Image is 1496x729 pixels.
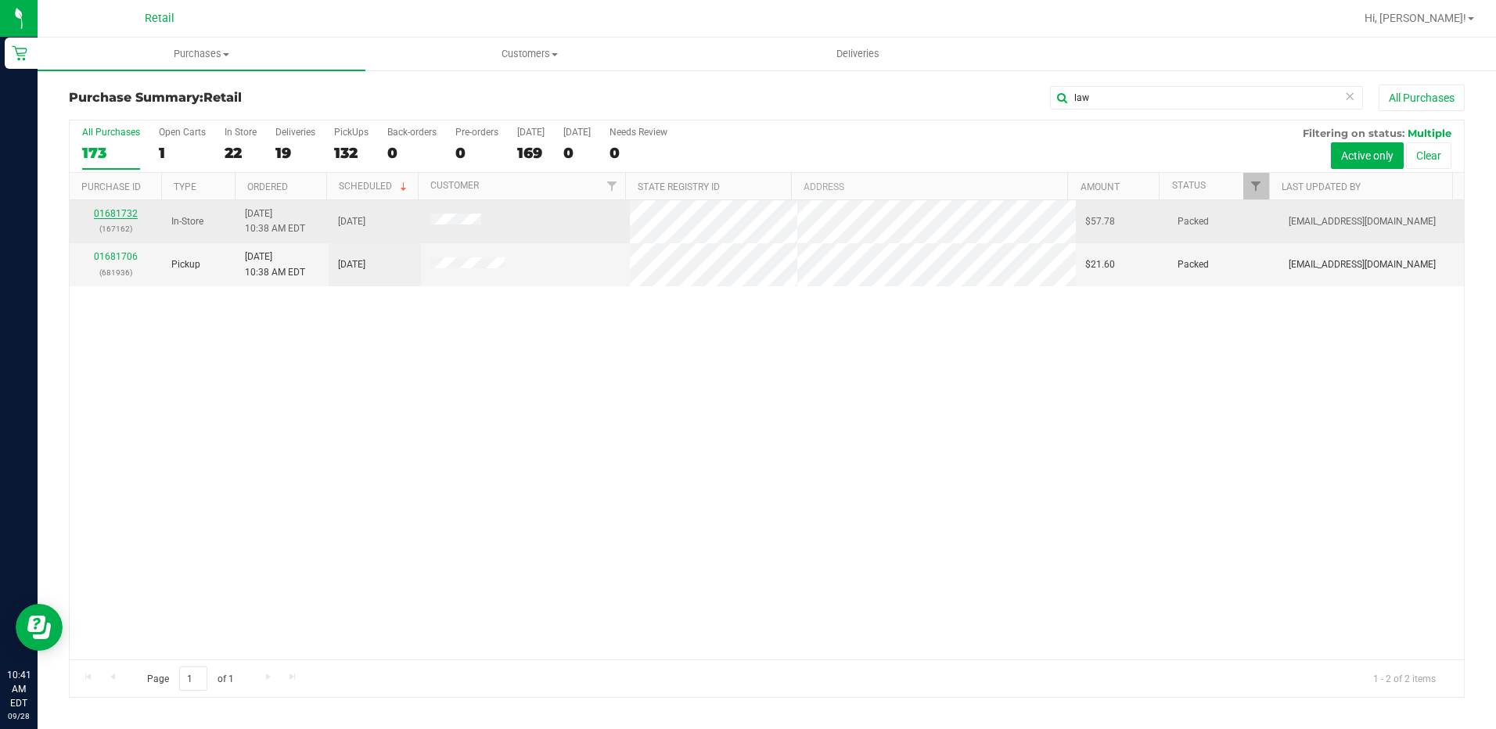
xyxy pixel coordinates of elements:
[339,181,410,192] a: Scheduled
[275,127,315,138] div: Deliveries
[1081,181,1120,192] a: Amount
[563,127,591,138] div: [DATE]
[7,710,31,722] p: 09/28
[455,144,498,162] div: 0
[12,45,27,61] inline-svg: Retail
[225,144,257,162] div: 22
[1282,181,1361,192] a: Last Updated By
[610,127,667,138] div: Needs Review
[171,257,200,272] span: Pickup
[1085,257,1115,272] span: $21.60
[69,91,534,105] h3: Purchase Summary:
[82,127,140,138] div: All Purchases
[38,38,365,70] a: Purchases
[1365,12,1466,24] span: Hi, [PERSON_NAME]!
[79,265,153,280] p: (681936)
[455,127,498,138] div: Pre-orders
[159,127,206,138] div: Open Carts
[1172,180,1206,191] a: Status
[334,127,369,138] div: PickUps
[94,208,138,219] a: 01681732
[334,144,369,162] div: 132
[1361,666,1448,690] span: 1 - 2 of 2 items
[145,12,174,25] span: Retail
[517,144,545,162] div: 169
[247,181,288,192] a: Ordered
[791,173,1067,200] th: Address
[365,38,693,70] a: Customers
[1289,257,1436,272] span: [EMAIL_ADDRESS][DOMAIN_NAME]
[610,144,667,162] div: 0
[638,181,720,192] a: State Registry ID
[366,47,692,61] span: Customers
[1178,257,1209,272] span: Packed
[82,144,140,162] div: 173
[1406,142,1451,169] button: Clear
[94,251,138,262] a: 01681706
[159,144,206,162] div: 1
[16,604,63,651] iframe: Resource center
[1085,214,1115,229] span: $57.78
[1344,86,1355,106] span: Clear
[1050,86,1363,110] input: Search Purchase ID, Original ID, State Registry ID or Customer Name...
[275,144,315,162] div: 19
[245,206,305,236] span: [DATE] 10:38 AM EDT
[1178,214,1209,229] span: Packed
[815,47,901,61] span: Deliveries
[7,668,31,710] p: 10:41 AM EDT
[387,127,437,138] div: Back-orders
[1243,173,1269,199] a: Filter
[338,214,365,229] span: [DATE]
[1379,84,1465,111] button: All Purchases
[694,38,1022,70] a: Deliveries
[179,666,207,691] input: 1
[225,127,257,138] div: In Store
[245,250,305,279] span: [DATE] 10:38 AM EDT
[1408,127,1451,139] span: Multiple
[1303,127,1404,139] span: Filtering on status:
[134,666,246,691] span: Page of 1
[81,181,141,192] a: Purchase ID
[599,173,625,199] a: Filter
[338,257,365,272] span: [DATE]
[79,221,153,236] p: (167162)
[1289,214,1436,229] span: [EMAIL_ADDRESS][DOMAIN_NAME]
[171,214,203,229] span: In-Store
[203,90,242,105] span: Retail
[517,127,545,138] div: [DATE]
[174,181,196,192] a: Type
[1331,142,1404,169] button: Active only
[563,144,591,162] div: 0
[387,144,437,162] div: 0
[430,180,479,191] a: Customer
[38,47,365,61] span: Purchases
